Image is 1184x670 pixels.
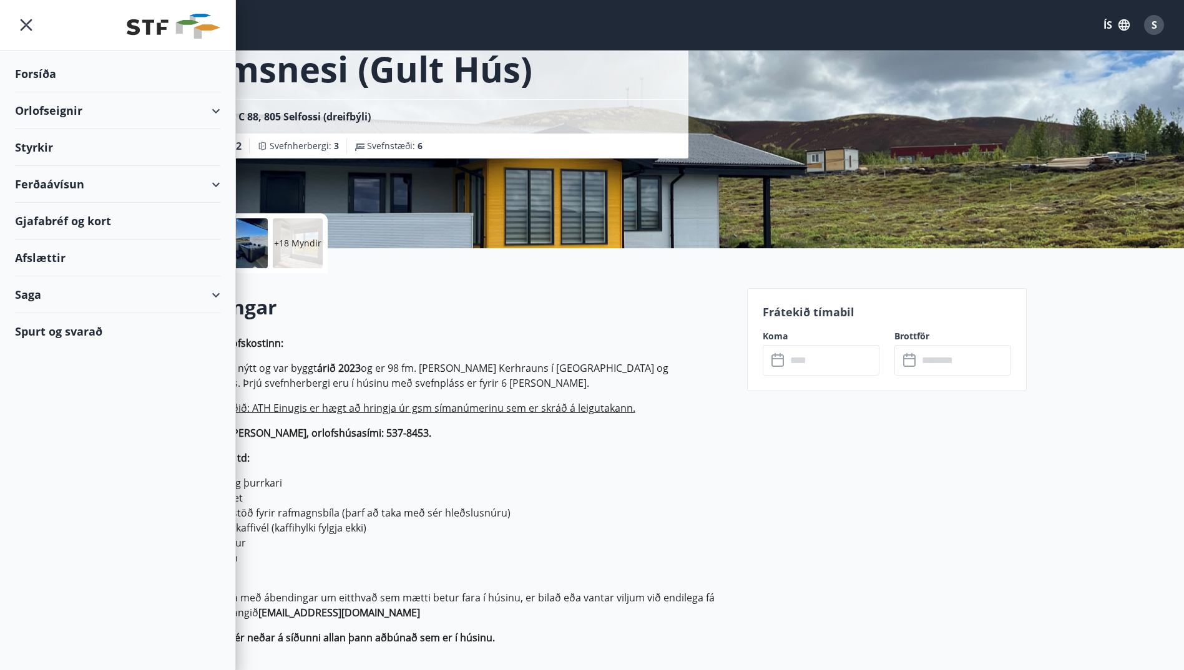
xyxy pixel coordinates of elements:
[158,590,732,620] p: Ef félagi vill koma með ábendingar um eitthvað sem mætti betur fara í húsinu, er bilað eða vantar...
[1139,10,1169,40] button: S
[317,361,361,375] strong: árið 2023
[1152,18,1157,32] span: S
[763,304,1011,320] p: Frátekið tímabil
[158,293,732,321] h2: Upplýsingar
[127,14,220,39] img: union_logo
[183,520,732,535] li: Nespresso kaffivél (kaffihylki fylgja ekki)
[15,313,220,349] div: Spurt og svarað
[763,330,879,342] label: Koma
[15,203,220,240] div: Gjafabréf og kort
[15,14,37,36] button: menu
[270,140,339,152] span: Svefnherbergi :
[183,475,732,490] li: Þvottavél og þurrkari
[894,330,1011,342] label: Brottför
[183,505,732,520] li: Rafhleðslustöð fyrir rafmagnsbíla (þarf að taka með sér hleðslusnúru)
[188,110,371,124] span: Kerhraun C 88, 805 Selfossi (dreifbýli)
[15,56,220,92] div: Forsíða
[15,129,220,166] div: Styrkir
[258,606,420,619] strong: [EMAIL_ADDRESS][DOMAIN_NAME]
[158,361,732,391] p: [PERSON_NAME] nýtt og var byggt og er 98 fm. [PERSON_NAME] Kerhrauns í [GEOGRAPHIC_DATA] og Grafn...
[15,276,220,313] div: Saga
[183,565,732,580] li: Gasgrill
[183,490,732,505] li: Frítt internet
[274,237,321,250] p: +18 Myndir
[183,535,732,550] li: Heitur pottur
[158,631,495,644] strong: Hægt er að sjá hér neðar á síðunni allan þann aðbúnað sem er í húsinu.
[1097,14,1137,36] button: ÍS
[15,240,220,276] div: Afslættir
[15,92,220,129] div: Orlofseignir
[334,140,339,152] span: 3
[15,166,220,203] div: Ferðaávísun
[158,426,431,440] strong: Umsjónaraðili: [PERSON_NAME], orlofshúsasími: 537-8453.
[158,401,635,415] ins: Hliðið inn á svæðið: ATH Einugis er hægt að hringja úr gsm símanúmerinu sem er skráð á leigutakann.
[418,140,423,152] span: 6
[367,140,423,152] span: Svefnstæði :
[183,550,732,565] li: Útihúsgögn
